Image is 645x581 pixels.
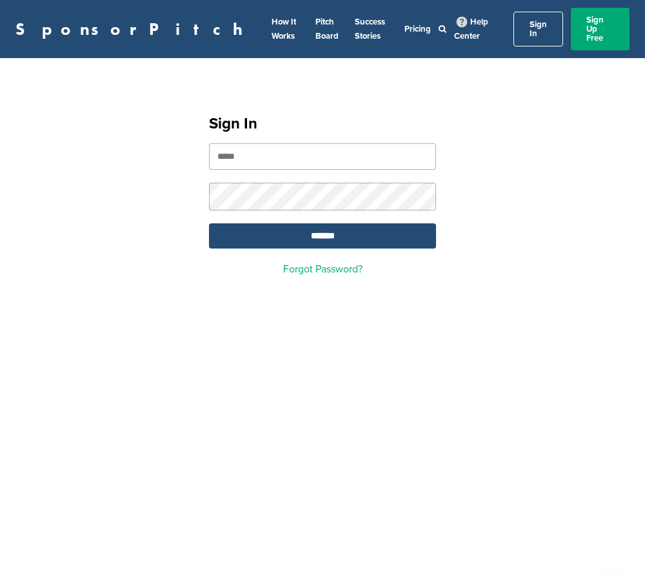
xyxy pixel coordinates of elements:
a: Pitch Board [315,17,339,41]
a: SponsorPitch [15,21,251,37]
a: Sign In [513,12,563,46]
a: Help Center [454,14,488,44]
iframe: Button to launch messaging window [593,529,635,571]
a: Sign Up Free [571,8,630,50]
a: How It Works [272,17,296,41]
a: Forgot Password? [283,263,362,276]
a: Success Stories [355,17,385,41]
a: Pricing [404,24,431,34]
h1: Sign In [209,112,436,136]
